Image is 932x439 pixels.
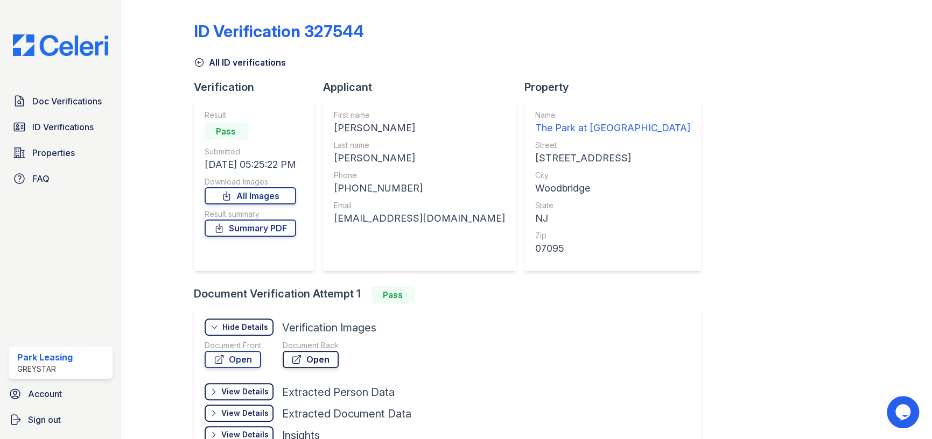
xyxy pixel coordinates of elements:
[334,151,505,166] div: [PERSON_NAME]
[17,364,73,374] div: Greystar
[334,110,505,121] div: First name
[4,409,117,430] a: Sign out
[282,385,395,400] div: Extracted Person Data
[205,209,296,219] div: Result summary
[205,176,296,187] div: Download Images
[334,181,505,196] div: [PHONE_NUMBER]
[535,110,690,136] a: Name The Park at [GEOGRAPHIC_DATA]
[205,123,248,140] div: Pass
[205,187,296,204] a: All Images
[9,168,113,189] a: FAQ
[205,351,261,368] a: Open
[4,383,117,405] a: Account
[17,351,73,364] div: Park Leasing
[194,286,710,303] div: Document Verification Attempt 1
[282,406,411,421] div: Extracted Document Data
[535,170,690,181] div: City
[535,230,690,241] div: Zip
[32,146,75,159] span: Properties
[205,110,296,121] div: Result
[334,170,505,181] div: Phone
[535,211,690,226] div: NJ
[334,211,505,226] div: [EMAIL_ADDRESS][DOMAIN_NAME]
[194,22,364,41] div: ID Verification 327544
[205,219,296,237] a: Summary PDF
[535,121,690,136] div: The Park at [GEOGRAPHIC_DATA]
[9,142,113,164] a: Properties
[4,34,117,56] img: CE_Logo_Blue-a8612792a0a2168367f1c8372b55b34899dd931a85d93a1a3d3e32e68fde9ad4.png
[535,181,690,196] div: Woodbridge
[282,320,376,335] div: Verification Images
[524,80,710,95] div: Property
[323,80,524,95] div: Applicant
[535,110,690,121] div: Name
[535,140,690,151] div: Street
[32,121,94,133] span: ID Verifications
[28,387,62,400] span: Account
[283,351,339,368] a: Open
[9,116,113,138] a: ID Verifications
[283,340,339,351] div: Document Back
[887,396,921,428] iframe: chat widget
[535,241,690,256] div: 07095
[9,90,113,112] a: Doc Verifications
[222,322,268,332] div: Hide Details
[194,80,323,95] div: Verification
[221,408,269,419] div: View Details
[32,95,102,108] span: Doc Verifications
[205,340,261,351] div: Document Front
[194,56,286,69] a: All ID verifications
[205,146,296,157] div: Submitted
[28,413,61,426] span: Sign out
[334,140,505,151] div: Last name
[372,286,415,303] div: Pass
[535,200,690,211] div: State
[221,386,269,397] div: View Details
[334,121,505,136] div: [PERSON_NAME]
[535,151,690,166] div: [STREET_ADDRESS]
[32,172,50,185] span: FAQ
[334,200,505,211] div: Email
[205,157,296,172] div: [DATE] 05:25:22 PM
